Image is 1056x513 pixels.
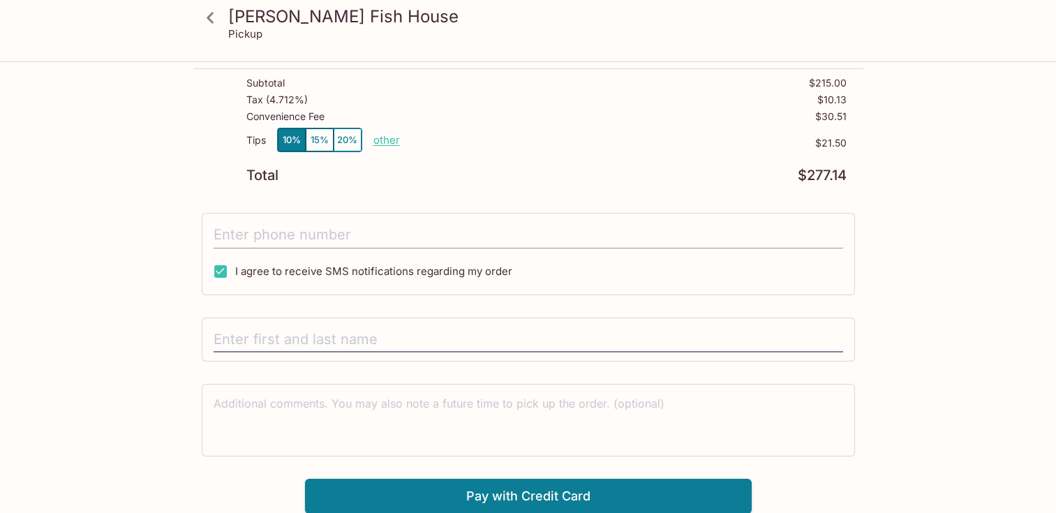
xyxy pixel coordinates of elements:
[798,169,847,182] p: $277.14
[246,135,266,146] p: Tips
[214,222,843,248] input: Enter phone number
[246,169,278,182] p: Total
[306,128,334,151] button: 15%
[235,265,512,278] span: I agree to receive SMS notifications regarding my order
[278,128,306,151] button: 10%
[334,128,362,151] button: 20%
[815,111,847,122] p: $30.51
[228,6,852,27] h3: [PERSON_NAME] Fish House
[246,111,325,122] p: Convenience Fee
[373,133,400,147] button: other
[228,27,262,40] p: Pickup
[809,77,847,89] p: $215.00
[817,94,847,105] p: $10.13
[214,327,843,353] input: Enter first and last name
[400,137,847,149] p: $21.50
[246,94,308,105] p: Tax ( 4.712% )
[246,77,285,89] p: Subtotal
